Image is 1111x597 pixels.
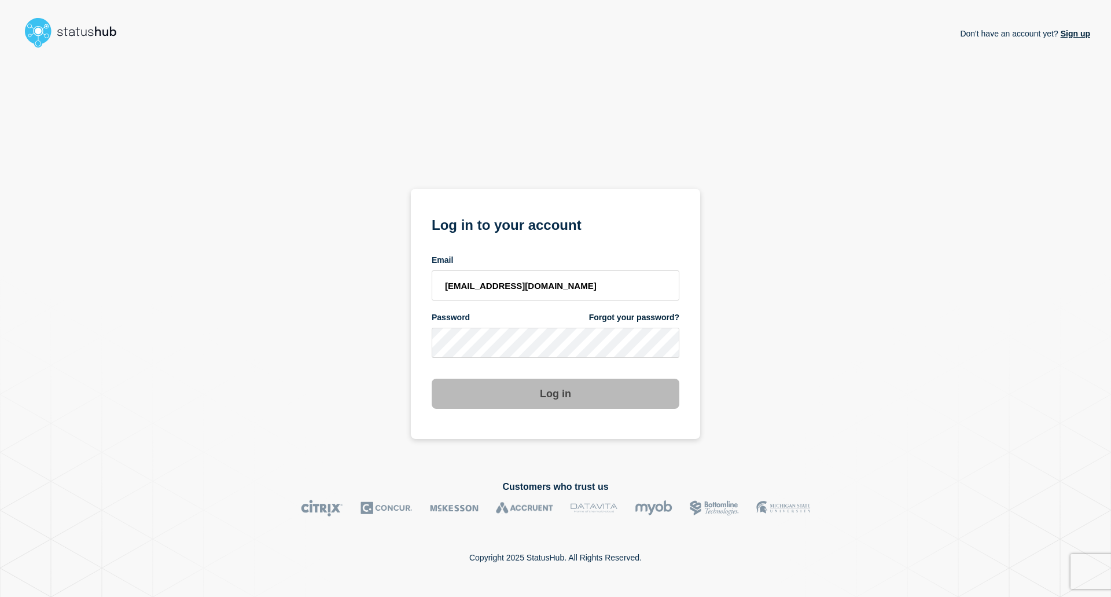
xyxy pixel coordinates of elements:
[432,270,679,301] input: email input
[469,553,642,562] p: Copyright 2025 StatusHub. All Rights Reserved.
[432,379,679,409] button: Log in
[960,20,1090,47] p: Don't have an account yet?
[430,500,479,517] img: McKesson logo
[21,14,131,51] img: StatusHub logo
[756,500,810,517] img: MSU logo
[360,500,413,517] img: Concur logo
[635,500,672,517] img: myob logo
[496,500,553,517] img: Accruent logo
[301,500,343,517] img: Citrix logo
[432,213,679,235] h1: Log in to your account
[690,500,739,517] img: Bottomline logo
[21,482,1090,492] h2: Customers who trust us
[571,500,617,517] img: DataVita logo
[432,328,679,358] input: password input
[589,312,679,323] a: Forgot your password?
[432,312,470,323] span: Password
[432,255,453,266] span: Email
[1058,29,1090,38] a: Sign up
